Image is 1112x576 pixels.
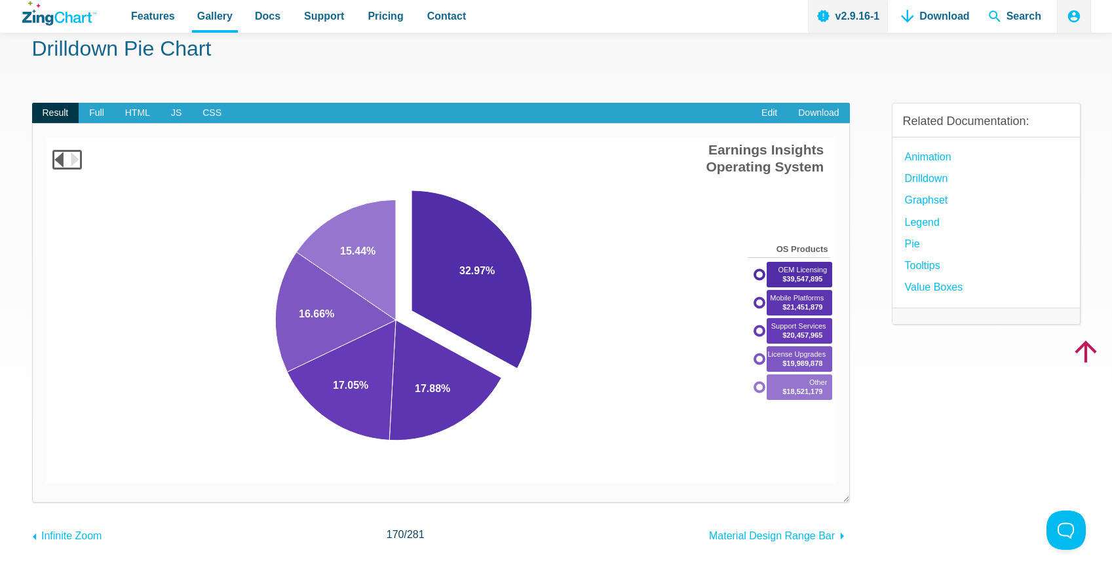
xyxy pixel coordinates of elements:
iframe: Toggle Customer Support [1046,511,1086,550]
a: ZingChart Logo. Click to return to the homepage [22,1,96,26]
span: Result [32,103,79,124]
a: Legend [905,213,940,231]
a: Download [788,103,849,124]
a: Tooltips [905,257,940,274]
h1: Drilldown Pie Chart [32,35,1081,65]
span: Material Design Range Bar [709,530,835,541]
span: JS [161,103,192,124]
span: HTML [115,103,161,124]
a: Drilldown [905,170,948,187]
span: Full [79,103,115,124]
a: Material Design Range Bar [709,524,850,545]
span: Docs [255,7,280,25]
a: Pie [905,235,920,253]
span: Features [131,7,175,25]
a: Infinite Zoom [32,524,102,545]
span: 170 [387,529,404,540]
span: Pricing [368,7,403,25]
a: Edit [751,103,788,124]
span: CSS [192,103,232,124]
span: Gallery [197,7,233,25]
span: 281 [407,529,425,540]
span: Infinite Zoom [41,530,102,541]
a: Value Boxes [905,278,963,296]
a: Animation [905,148,951,166]
a: Graphset [905,191,948,209]
h3: Related Documentation: [903,114,1069,129]
span: / [387,526,425,543]
span: Contact [427,7,467,25]
span: Support [304,7,344,25]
